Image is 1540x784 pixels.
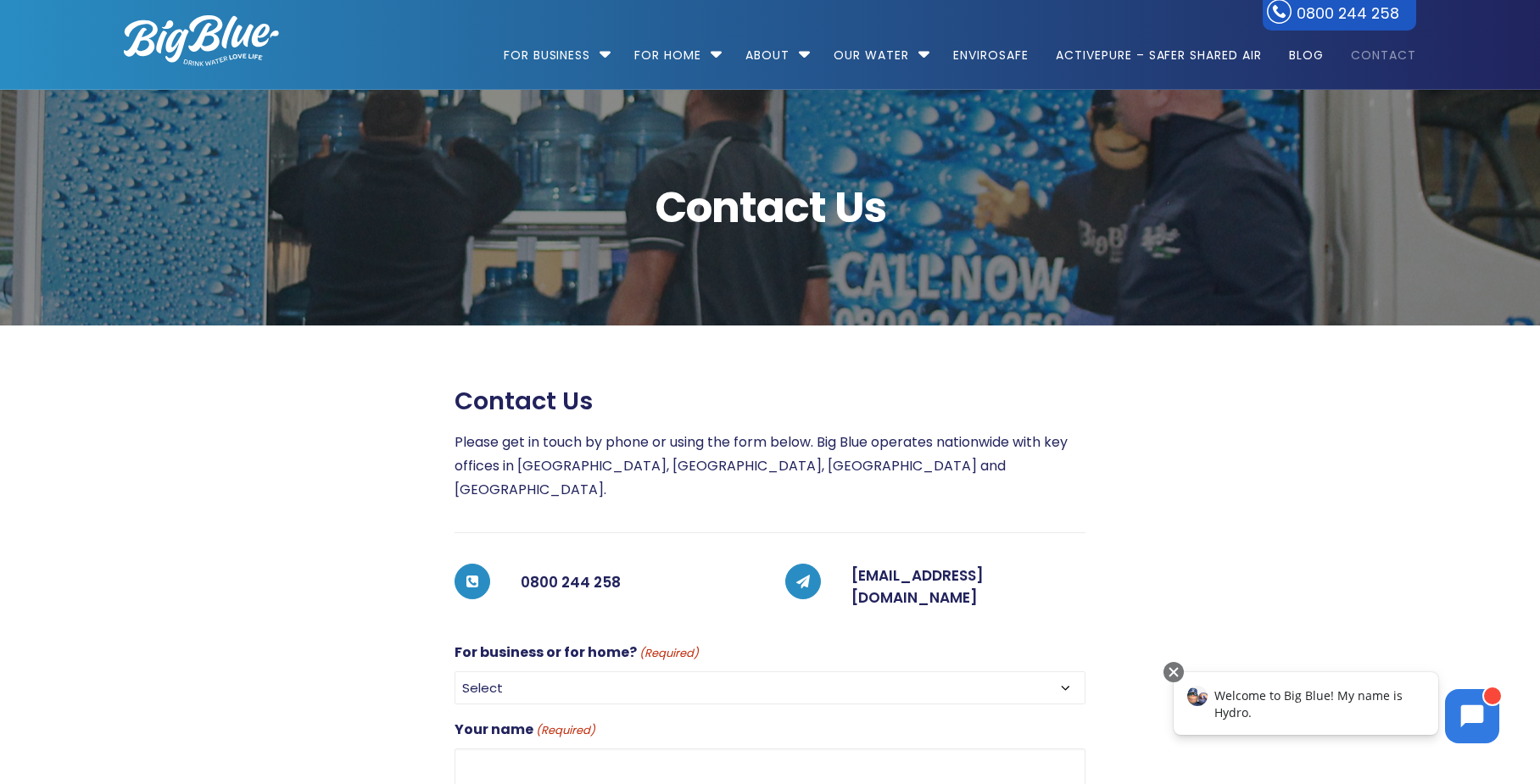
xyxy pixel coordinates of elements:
span: Contact Us [124,186,1416,229]
h5: 0800 244 258 [521,565,755,599]
label: Your name [455,718,595,742]
span: (Required) [535,721,596,741]
label: For business or for home? [455,641,699,664]
span: (Required) [639,644,700,664]
a: [EMAIL_ADDRESS][DOMAIN_NAME] [851,565,984,608]
img: logo [124,15,279,66]
iframe: Chatbot [1156,659,1516,760]
p: Please get in touch by phone or using the form below. Big Blue operates nationwide with key offic... [455,431,1085,502]
span: Contact us [455,386,593,416]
